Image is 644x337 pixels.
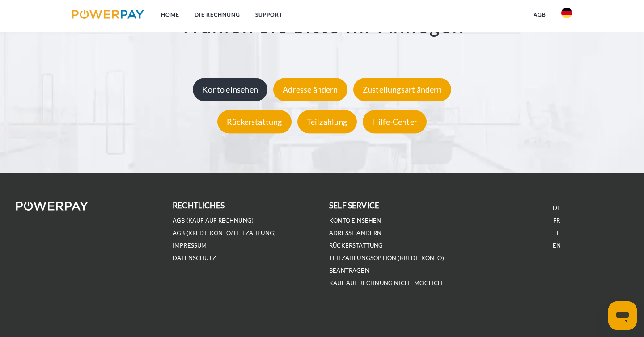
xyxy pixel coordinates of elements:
[553,204,561,212] a: DE
[248,7,290,23] a: SUPPORT
[554,229,559,237] a: IT
[329,254,444,274] a: Teilzahlungsoption (KREDITKONTO) beantragen
[173,242,207,249] a: IMPRESSUM
[187,7,248,23] a: DIE RECHNUNG
[271,85,350,95] a: Adresse ändern
[16,202,88,211] img: logo-powerpay-white.svg
[193,78,267,101] div: Konto einsehen
[553,217,560,224] a: FR
[329,279,443,287] a: Kauf auf Rechnung nicht möglich
[329,242,383,249] a: Rückerstattung
[173,254,216,262] a: DATENSCHUTZ
[153,7,187,23] a: Home
[273,78,347,101] div: Adresse ändern
[553,242,561,249] a: EN
[329,217,381,224] a: Konto einsehen
[353,78,451,101] div: Zustellungsart ändern
[215,117,294,127] a: Rückerstattung
[526,7,554,23] a: agb
[173,201,225,210] b: rechtliches
[363,110,427,134] div: Hilfe-Center
[329,201,379,210] b: self service
[608,301,637,330] iframe: Schaltfläche zum Öffnen des Messaging-Fensters
[329,229,382,237] a: Adresse ändern
[297,110,357,134] div: Teilzahlung
[351,85,453,95] a: Zustellungsart ändern
[173,217,254,224] a: AGB (Kauf auf Rechnung)
[561,8,572,18] img: de
[295,117,359,127] a: Teilzahlung
[173,229,276,237] a: AGB (Kreditkonto/Teilzahlung)
[217,110,292,134] div: Rückerstattung
[191,85,270,95] a: Konto einsehen
[360,117,429,127] a: Hilfe-Center
[72,10,144,19] img: logo-powerpay.svg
